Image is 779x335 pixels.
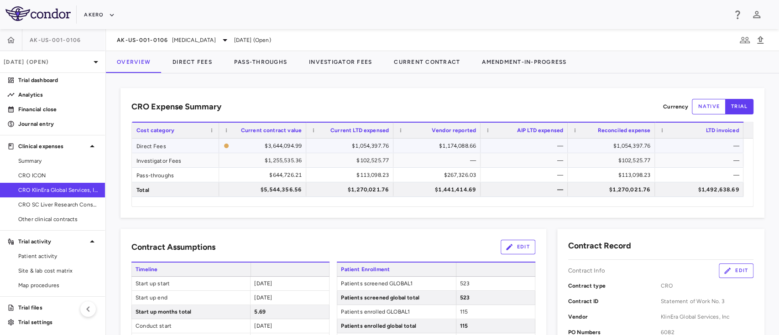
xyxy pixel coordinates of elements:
p: [DATE] (Open) [4,58,90,66]
p: Contract type [568,282,661,290]
p: Journal entry [18,120,98,128]
p: Clinical expenses [18,142,87,150]
div: $1,054,397.76 [314,139,389,153]
span: Patient Enrollment [337,263,456,276]
span: CRO ICON [18,171,98,180]
p: Currency [663,103,688,111]
button: Overview [106,51,162,73]
div: — [489,139,563,153]
button: Amendment-In-Progress [471,51,577,73]
p: Trial dashboard [18,76,98,84]
div: $1,441,414.69 [402,182,476,197]
span: 115 [460,309,468,315]
span: AK-US-001-0106 [30,36,81,44]
span: LTD invoiced [706,127,739,134]
button: trial [725,99,753,114]
span: Site & lab cost matrix [18,267,98,275]
span: 5.69 [254,309,266,315]
p: Trial activity [18,237,87,246]
div: $1,492,638.69 [663,182,739,197]
button: native [692,99,726,114]
h6: Contract Assumptions [131,241,215,253]
span: Start up end [132,291,250,304]
span: Timeline [131,263,251,276]
span: Patients enrolled GLOBAL1 [337,305,455,319]
div: Total [132,182,219,196]
div: — [402,153,476,168]
span: The contract record and uploaded budget values do not match. Please review the contract record an... [224,139,302,152]
div: $1,174,088.66 [402,139,476,153]
span: Current contract value [241,127,302,134]
span: 115 [460,323,468,329]
div: $113,098.23 [576,168,650,182]
div: — [489,182,563,197]
span: AIP LTD expensed [517,127,563,134]
p: Analytics [18,91,98,99]
p: Vendor [568,313,661,321]
span: CRO KlinEra Global Services, Inc [18,186,98,194]
div: — [489,168,563,182]
span: Cost category [136,127,174,134]
button: Edit [719,263,753,278]
span: Other clinical contracts [18,215,98,223]
div: $102,525.77 [314,153,389,168]
div: — [663,153,739,168]
p: Contract ID [568,297,661,305]
span: Current LTD expensed [330,127,389,134]
div: — [663,139,739,153]
span: [DATE] [254,280,272,287]
span: 523 [460,294,470,301]
img: logo-full-BYUhSk78.svg [5,6,71,21]
span: 523 [460,280,470,287]
p: Trial files [18,304,98,312]
div: $102,525.77 [576,153,650,168]
span: [DATE] [254,323,272,329]
div: — [663,168,739,182]
button: Edit [501,240,535,254]
span: CRO [661,282,753,290]
div: Direct Fees [132,139,219,153]
div: $113,098.23 [314,168,389,182]
span: [DATE] [254,294,272,301]
div: Investigator Fees [132,153,219,167]
div: $267,326.03 [402,168,476,182]
span: Patients screened global total [337,291,455,304]
span: AK-US-001-0106 [117,36,168,44]
span: Vendor reported [432,127,476,134]
span: Start up start [132,277,250,290]
h6: Contract Record [568,240,631,252]
span: KlinEra Global Services, Inc [661,313,753,321]
span: Map procedures [18,281,98,289]
button: Direct Fees [162,51,223,73]
div: $5,544,356.56 [227,182,302,197]
p: Trial settings [18,318,98,326]
span: Reconciled expense [597,127,650,134]
div: Pass-throughs [132,168,219,182]
div: $1,270,021.76 [576,182,650,197]
h6: CRO Expense Summary [131,101,221,113]
span: Patients enrolled global total [337,319,455,333]
span: Patients screened GLOBAL1 [337,277,455,290]
button: Investigator Fees [298,51,383,73]
span: Start up months total [132,305,250,319]
button: Current Contract [383,51,471,73]
div: $1,270,021.76 [314,182,389,197]
div: $1,054,397.76 [576,139,650,153]
p: Contract Info [568,267,605,275]
span: [MEDICAL_DATA] [172,36,216,44]
span: Patient activity [18,252,98,260]
button: Akero [84,8,115,22]
span: CRO SC Liver Research Consortium LLC [18,201,98,209]
div: $3,644,094.99 [233,139,302,153]
div: $1,255,535.36 [227,153,302,168]
button: Pass-Throughs [223,51,298,73]
p: Financial close [18,105,98,113]
div: — [489,153,563,168]
span: Conduct start [132,319,250,333]
span: Statement of Work No. 3 [661,297,753,305]
span: [DATE] (Open) [234,36,271,44]
div: $644,726.21 [227,168,302,182]
span: Summary [18,157,98,165]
